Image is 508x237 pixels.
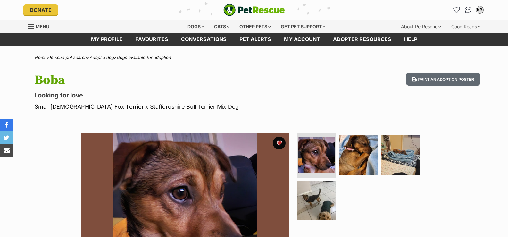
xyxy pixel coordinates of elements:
a: My account [278,33,327,46]
div: KB [477,7,483,13]
a: Home [35,55,46,60]
a: Rescue pet search [49,55,87,60]
button: My account [475,5,485,15]
div: Get pet support [276,20,330,33]
a: conversations [175,33,233,46]
a: Pet alerts [233,33,278,46]
button: favourite [273,137,286,149]
h1: Boba [35,73,306,88]
img: chat-41dd97257d64d25036548639549fe6c8038ab92f7586957e7f3b1b290dea8141.svg [465,7,471,13]
img: Photo of Boba [298,137,335,173]
img: Photo of Boba [339,135,378,175]
a: Adopter resources [327,33,398,46]
img: Photo of Boba [381,135,420,175]
p: Small [DEMOGRAPHIC_DATA] Fox Terrier x Staffordshire Bull Terrier Mix Dog [35,102,306,111]
a: Dogs available for adoption [117,55,171,60]
p: Looking for love [35,91,306,100]
span: Menu [36,24,49,29]
img: logo-e224e6f780fb5917bec1dbf3a21bbac754714ae5b6737aabdf751b685950b380.svg [223,4,285,16]
a: Favourites [452,5,462,15]
a: Menu [28,20,54,32]
div: Cats [210,20,234,33]
a: Conversations [463,5,473,15]
div: Good Reads [447,20,485,33]
div: Dogs [183,20,209,33]
div: About PetRescue [396,20,446,33]
a: Donate [23,4,58,15]
ul: Account quick links [452,5,485,15]
a: PetRescue [223,4,285,16]
button: Print an adoption poster [406,73,480,86]
div: Other pets [235,20,275,33]
a: Adopt a dog [89,55,114,60]
img: Photo of Boba [297,181,336,220]
a: Favourites [129,33,175,46]
a: Help [398,33,424,46]
a: My profile [85,33,129,46]
div: > > > [19,55,490,60]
